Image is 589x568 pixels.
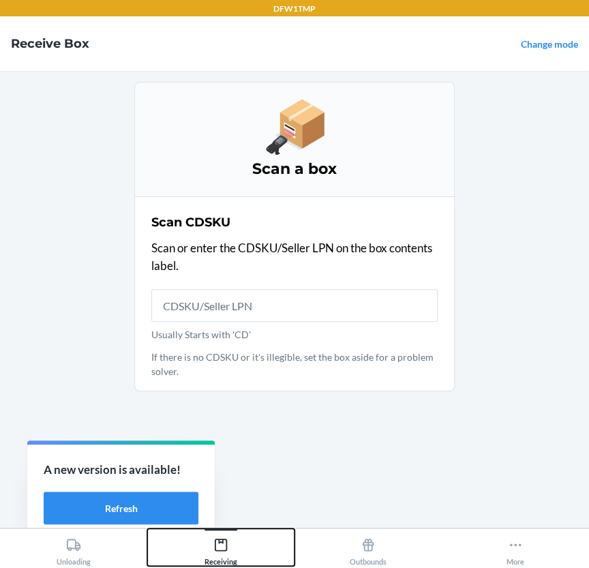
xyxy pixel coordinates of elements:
[57,532,91,566] div: Unloading
[147,528,294,566] button: Receiving
[151,239,438,274] p: Scan or enter the CDSKU/Seller LPN on the box contents label.
[151,350,438,378] p: If there is no CDSKU or it's illegible, set the box aside for a problem solver.
[507,532,524,566] div: More
[151,327,438,342] p: Usually Starts with 'CD'
[350,532,387,566] div: Outbounds
[11,35,89,53] h4: Receive Box
[151,213,230,231] h2: Scan CDSKU
[151,158,438,180] h3: Scan a box
[44,492,198,524] button: Refresh
[442,528,589,566] button: More
[273,3,316,15] p: DFW1TMP
[294,528,442,566] button: Outbounds
[151,289,438,322] input: Usually Starts with 'CD'
[44,461,198,479] p: A new version is available!
[521,38,578,50] a: Change mode
[205,532,237,566] div: Receiving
